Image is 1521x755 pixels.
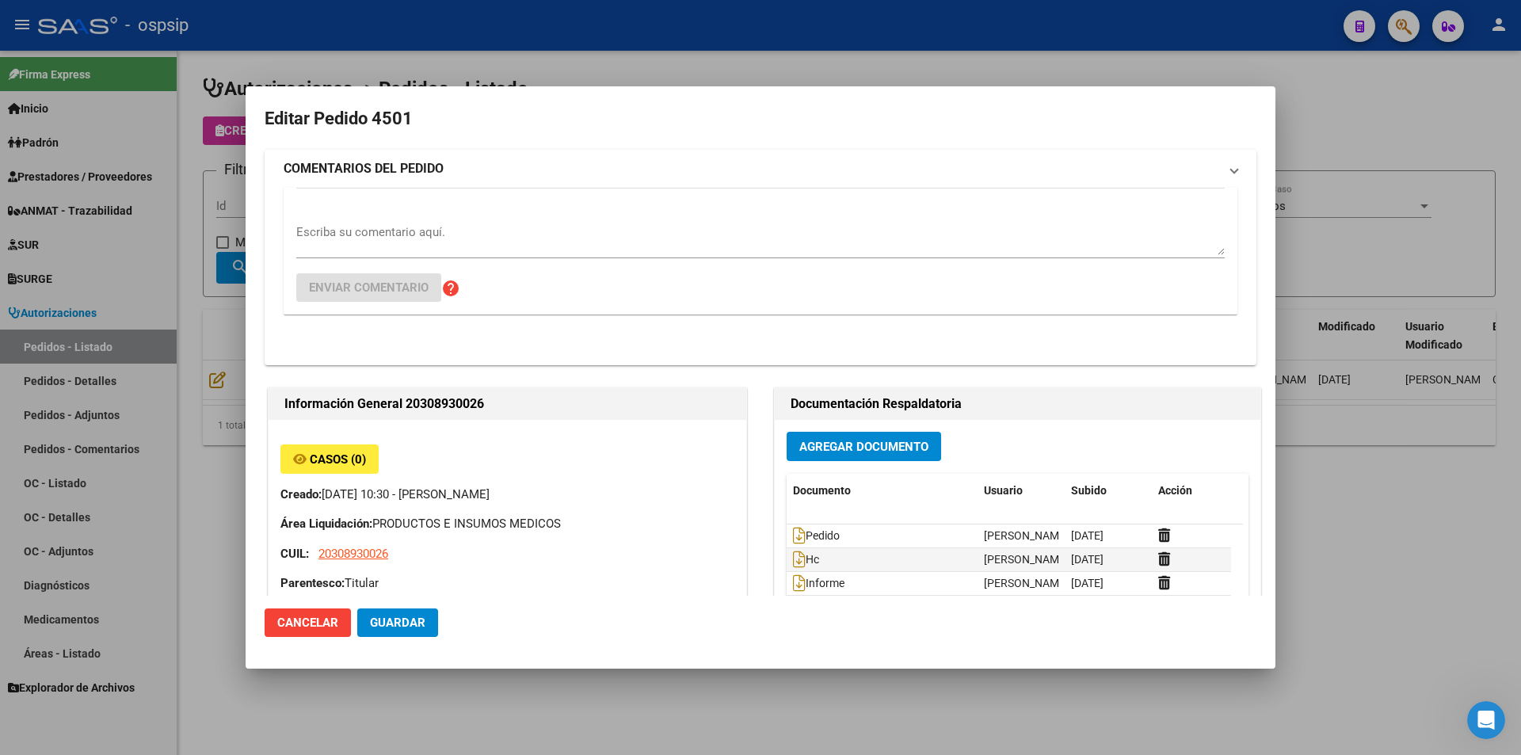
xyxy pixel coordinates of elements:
[1071,577,1104,589] span: [DATE]
[1071,484,1107,497] span: Subido
[284,395,730,414] h2: Información General 20308930026
[280,547,309,561] strong: CUIL:
[280,515,734,533] p: PRODUCTOS E INSUMOS MEDICOS
[984,529,1069,542] span: [PERSON_NAME]
[284,159,444,178] strong: COMENTARIOS DEL PEDIDO
[265,150,1256,188] mat-expansion-panel-header: COMENTARIOS DEL PEDIDO
[978,474,1065,508] datatable-header-cell: Usuario
[1158,484,1192,497] span: Acción
[984,577,1069,589] span: [PERSON_NAME]
[277,616,338,630] span: Cancelar
[318,547,388,561] span: 20308930026
[265,188,1256,364] div: COMENTARIOS DEL PEDIDO
[1071,553,1104,566] span: [DATE]
[280,517,372,531] strong: Área Liquidación:
[280,486,734,504] p: [DATE] 10:30 - [PERSON_NAME]
[1152,474,1231,508] datatable-header-cell: Acción
[280,576,345,590] strong: Parentesco:
[310,452,366,467] span: Casos (0)
[280,487,322,501] strong: Creado:
[793,577,844,589] span: Informe
[357,608,438,637] button: Guardar
[793,529,840,542] span: Pedido
[280,574,734,593] p: Titular
[280,444,379,474] button: Casos (0)
[296,273,441,302] button: Enviar comentario
[265,104,1256,134] h2: Editar Pedido 4501
[265,608,351,637] button: Cancelar
[1071,529,1104,542] span: [DATE]
[984,553,1069,566] span: [PERSON_NAME]
[1065,474,1152,508] datatable-header-cell: Subido
[984,484,1023,497] span: Usuario
[793,484,851,497] span: Documento
[441,279,460,298] mat-icon: help
[1467,701,1505,739] iframe: Intercom live chat
[793,553,819,566] span: Hc
[309,280,429,295] span: Enviar comentario
[791,395,1245,414] h2: Documentación Respaldatoria
[787,432,941,461] button: Agregar Documento
[370,616,425,630] span: Guardar
[799,440,928,454] span: Agregar Documento
[787,474,978,508] datatable-header-cell: Documento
